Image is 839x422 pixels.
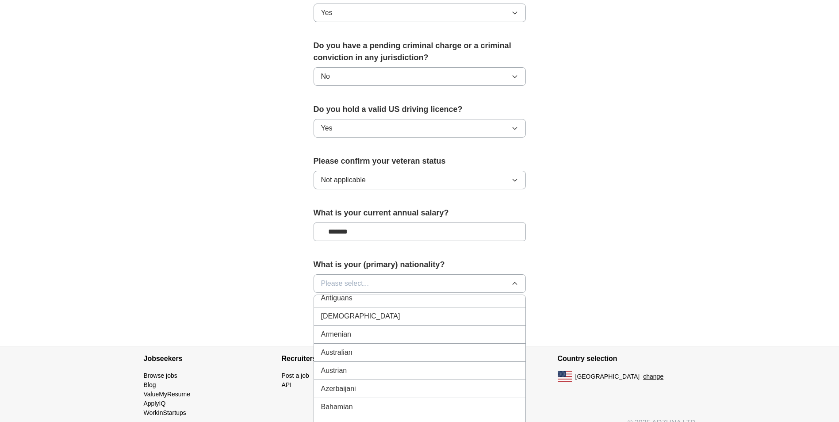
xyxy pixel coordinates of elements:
[144,391,191,398] a: ValueMyResume
[321,278,369,289] span: Please select...
[321,384,356,394] span: Azerbaijani
[558,346,696,371] h4: Country selection
[321,8,333,18] span: Yes
[314,40,526,64] label: Do you have a pending criminal charge or a criminal conviction in any jurisdiction?
[314,207,526,219] label: What is your current annual salary?
[321,293,352,303] span: Antiguans
[144,372,177,379] a: Browse jobs
[575,372,640,381] span: [GEOGRAPHIC_DATA]
[314,104,526,115] label: Do you hold a valid US driving licence?
[321,365,347,376] span: Austrian
[321,175,366,185] span: Not applicable
[314,4,526,22] button: Yes
[314,274,526,293] button: Please select...
[558,371,572,382] img: US flag
[144,381,156,388] a: Blog
[282,381,292,388] a: API
[314,67,526,86] button: No
[144,409,186,416] a: WorkInStartups
[321,347,352,358] span: Australian
[643,372,663,381] button: change
[321,329,351,340] span: Armenian
[314,171,526,189] button: Not applicable
[282,372,309,379] a: Post a job
[321,311,400,322] span: [DEMOGRAPHIC_DATA]
[314,119,526,138] button: Yes
[321,71,330,82] span: No
[314,155,526,167] label: Please confirm your veteran status
[314,259,526,271] label: What is your (primary) nationality?
[321,123,333,134] span: Yes
[321,402,353,412] span: Bahamian
[144,400,166,407] a: ApplyIQ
